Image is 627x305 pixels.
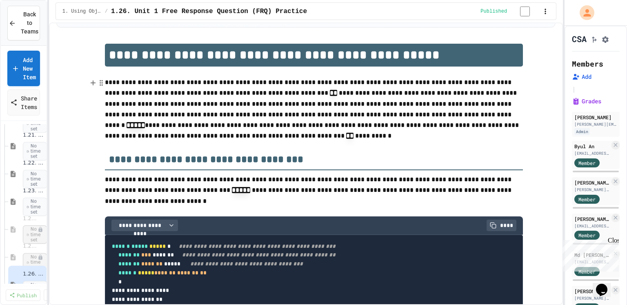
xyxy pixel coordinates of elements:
div: Byul An [574,142,610,150]
span: Published [480,8,507,15]
div: [PERSON_NAME][EMAIL_ADDRESS][DOMAIN_NAME] [574,187,610,193]
h1: CSA [572,33,587,45]
span: Back to Teams [21,10,38,36]
h2: Members [572,58,603,69]
iframe: chat widget [559,237,619,272]
span: Member [578,232,596,239]
button: Back to Teams [7,6,40,40]
button: Assignment Settings [601,34,609,44]
span: Member [578,159,596,167]
div: [PERSON_NAME][EMAIL_ADDRESS][PERSON_NAME][DOMAIN_NAME] [574,121,617,127]
a: Delete [44,289,76,301]
div: [PERSON_NAME] [574,179,610,186]
button: Grades [572,97,601,105]
div: [EMAIL_ADDRESS][DOMAIN_NAME] [574,223,610,229]
span: No time set [23,170,47,189]
div: Content is published and visible to students [480,6,540,16]
span: 1.26. Unit 1 Free Response Question (FRQ) Practice [111,7,307,16]
a: Add New Item [7,51,40,86]
span: No time set [23,142,47,161]
button: Click to see fork details [590,34,598,44]
div: [PERSON_NAME] [574,215,610,223]
span: 1.23. Multiple Choice Exercises for Unit 1b (1.9-1.15) [23,187,45,194]
button: Add [572,73,591,81]
span: 1.24. Practice Test for Objects (1.12-1.14) [23,215,38,222]
span: No time set [23,281,47,300]
span: 1. Using Objects and Methods [62,8,102,15]
div: [PERSON_NAME][EMAIL_ADDRESS][PERSON_NAME][DOMAIN_NAME] [574,295,610,301]
a: Publish [6,289,40,301]
span: No time set [23,198,47,216]
div: Admin [574,128,590,135]
div: Unpublished [38,254,43,260]
div: Chat with us now!Close [3,3,56,52]
a: Share Items [7,89,40,116]
span: 1.21. Mixed Up Code Practice 1b (1.7-1.15) [23,132,45,139]
div: Unpublished [38,227,43,232]
span: No time set [23,225,47,244]
span: | [572,84,576,94]
div: [EMAIL_ADDRESS][DOMAIN_NAME] [574,150,610,156]
div: [PERSON_NAME] [574,114,617,121]
span: 1.22. Coding Practice 1b (1.7-1.15) [23,160,45,167]
span: 1.25. Java Swing GUIs (optional) [23,243,38,250]
div: My Account [571,3,596,22]
span: Member [578,196,596,203]
span: No time set [23,253,47,272]
span: / [105,8,108,15]
span: 1.26. Unit 1 Free Response Question (FRQ) Practice [23,271,45,278]
input: publish toggle [510,7,540,16]
iframe: chat widget [593,272,619,297]
div: [PERSON_NAME] [574,287,610,295]
span: Member [578,268,596,275]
